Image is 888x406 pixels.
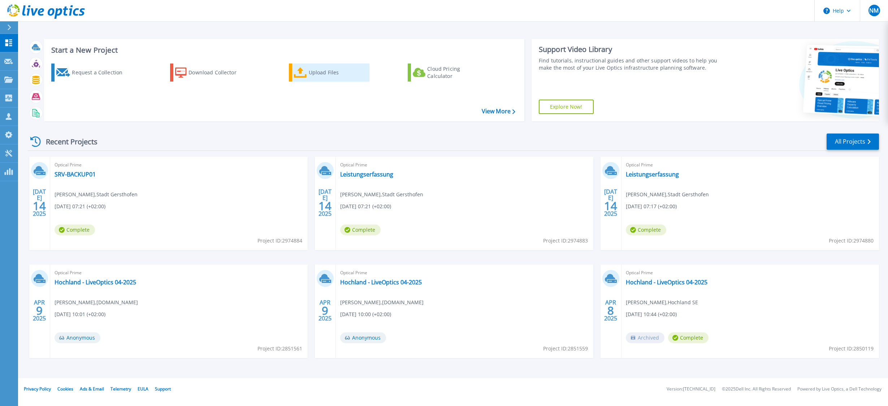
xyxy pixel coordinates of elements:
[340,269,589,277] span: Optical Prime
[829,345,874,353] span: Project ID: 2850119
[340,161,589,169] span: Optical Prime
[289,64,369,82] a: Upload Files
[408,64,488,82] a: Cloud Pricing Calculator
[33,189,46,216] div: [DATE] 2025
[318,297,332,324] div: APR 2025
[28,133,107,150] div: Recent Projects
[189,65,246,80] div: Download Collector
[626,332,664,343] span: Archived
[626,191,709,198] span: [PERSON_NAME] , Stadt Gersthofen
[427,65,485,80] div: Cloud Pricing Calculator
[111,386,131,392] a: Telemetry
[340,332,386,343] span: Anonymous
[51,46,515,54] h3: Start a New Project
[482,108,515,115] a: View More
[626,298,698,306] span: [PERSON_NAME] , Hochland SE
[604,189,618,216] div: [DATE] 2025
[539,45,718,54] div: Support Video Library
[869,8,879,13] span: NM
[322,307,328,314] span: 9
[55,279,136,286] a: Hochland - LiveOptics 04-2025
[626,279,707,286] a: Hochland - LiveOptics 04-2025
[80,386,104,392] a: Ads & Email
[170,64,251,82] a: Download Collector
[626,171,679,178] a: Leistungserfassung
[543,237,588,245] span: Project ID: 2974883
[722,387,791,392] li: © 2025 Dell Inc. All Rights Reserved
[33,203,46,209] span: 14
[33,297,46,324] div: APR 2025
[24,386,51,392] a: Privacy Policy
[340,224,381,235] span: Complete
[626,202,677,210] span: [DATE] 07:17 (+02:00)
[72,65,130,80] div: Request a Collection
[257,345,302,353] span: Project ID: 2851561
[626,269,875,277] span: Optical Prime
[668,332,709,343] span: Complete
[539,100,594,114] a: Explore Now!
[604,203,617,209] span: 14
[155,386,171,392] a: Support
[340,279,422,286] a: Hochland - LiveOptics 04-2025
[55,269,303,277] span: Optical Prime
[55,224,95,235] span: Complete
[827,134,879,150] a: All Projects
[55,202,105,210] span: [DATE] 07:21 (+02:00)
[51,64,132,82] a: Request a Collection
[340,171,393,178] a: Leistungserfassung
[55,298,138,306] span: [PERSON_NAME] , [DOMAIN_NAME]
[57,386,73,392] a: Cookies
[36,307,43,314] span: 9
[318,189,332,216] div: [DATE] 2025
[626,310,677,318] span: [DATE] 10:44 (+02:00)
[340,310,391,318] span: [DATE] 10:00 (+02:00)
[667,387,715,392] li: Version: [TECHNICAL_ID]
[604,297,618,324] div: APR 2025
[257,237,302,245] span: Project ID: 2974884
[55,171,96,178] a: SRV-BACKUP01
[539,57,718,71] div: Find tutorials, instructional guides and other support videos to help you make the most of your L...
[55,310,105,318] span: [DATE] 10:01 (+02:00)
[55,332,100,343] span: Anonymous
[797,387,881,392] li: Powered by Live Optics, a Dell Technology
[626,161,875,169] span: Optical Prime
[829,237,874,245] span: Project ID: 2974880
[626,224,666,235] span: Complete
[138,386,148,392] a: EULA
[607,307,614,314] span: 8
[309,65,367,80] div: Upload Files
[55,161,303,169] span: Optical Prime
[543,345,588,353] span: Project ID: 2851559
[319,203,332,209] span: 14
[340,191,423,198] span: [PERSON_NAME] , Stadt Gersthofen
[340,298,424,306] span: [PERSON_NAME] , [DOMAIN_NAME]
[340,202,391,210] span: [DATE] 07:21 (+02:00)
[55,191,138,198] span: [PERSON_NAME] , Stadt Gersthofen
